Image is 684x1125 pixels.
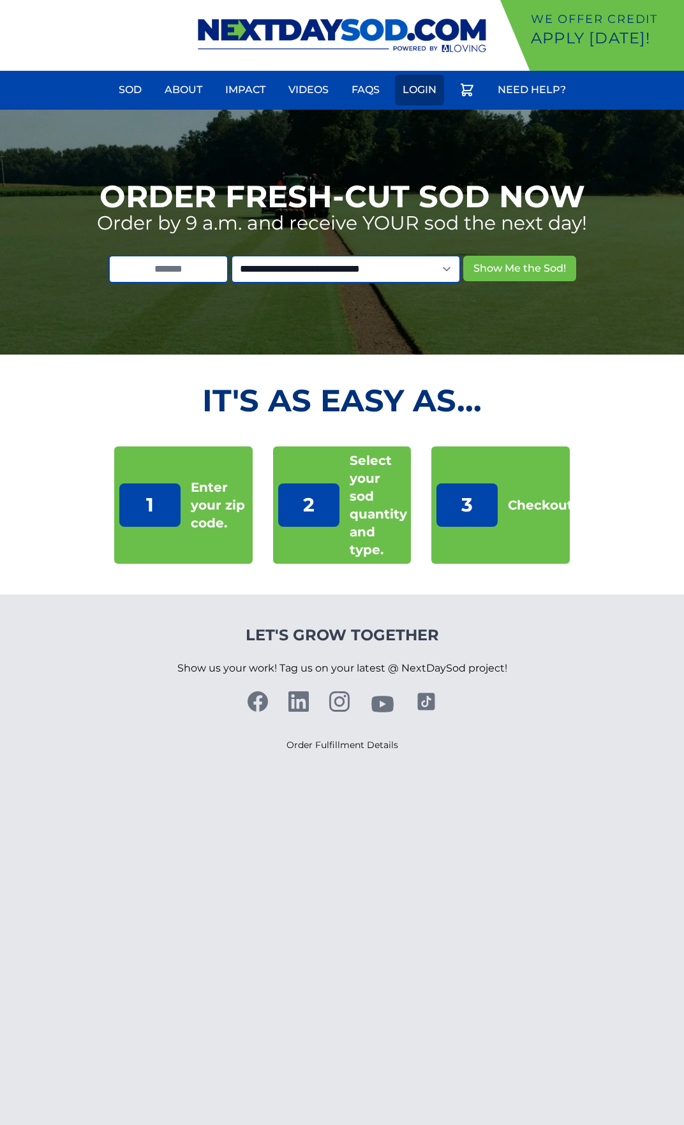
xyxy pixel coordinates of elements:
[114,385,570,416] h2: It's as Easy As...
[191,478,248,532] p: Enter your zip code.
[286,739,398,751] a: Order Fulfillment Details
[531,28,679,48] p: Apply [DATE]!
[278,483,339,527] p: 2
[157,75,210,105] a: About
[508,496,577,514] p: Checkout!
[119,483,181,527] p: 1
[490,75,574,105] a: Need Help?
[97,212,587,235] p: Order by 9 a.m. and receive YOUR sod the next day!
[177,625,507,645] h4: Let's Grow Together
[111,75,149,105] a: Sod
[281,75,336,105] a: Videos
[218,75,273,105] a: Impact
[350,452,407,559] p: Select your sod quantity and type.
[177,645,507,691] p: Show us your work! Tag us on your latest @ NextDaySod project!
[463,256,576,281] button: Show Me the Sod!
[436,483,498,527] p: 3
[100,181,585,212] h1: Order Fresh-Cut Sod Now
[531,10,679,28] p: We offer Credit
[344,75,387,105] a: FAQs
[395,75,444,105] a: Login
